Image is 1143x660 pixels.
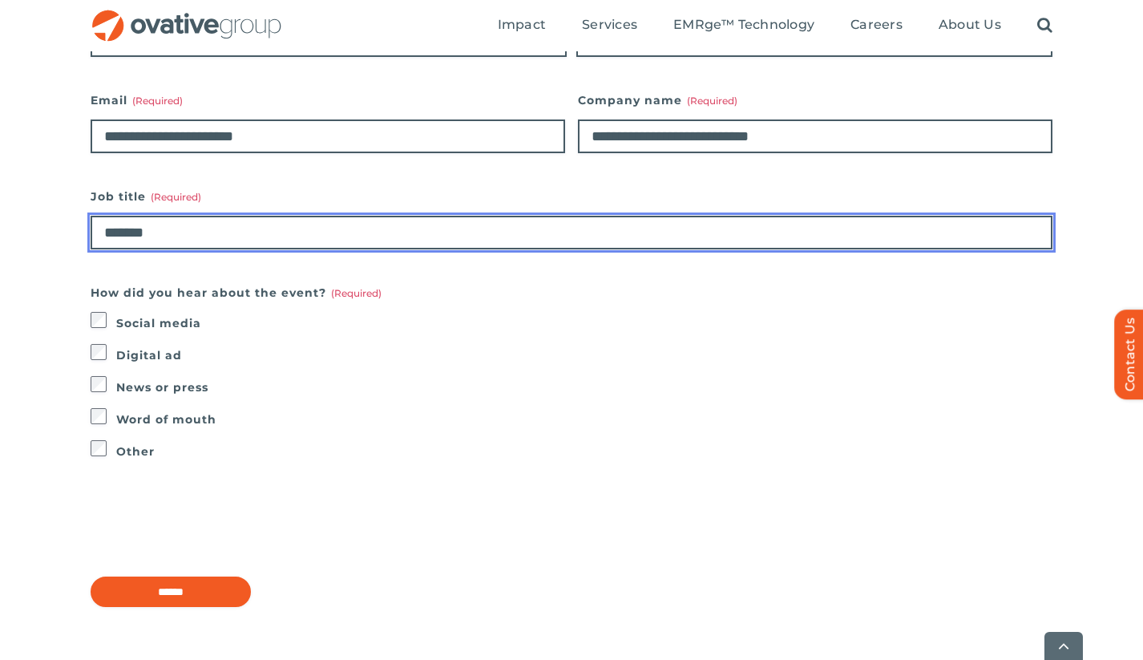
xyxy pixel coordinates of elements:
a: Careers [850,17,903,34]
label: Email [91,89,565,111]
span: Impact [498,17,546,33]
span: Services [582,17,637,33]
span: EMRge™ Technology [673,17,814,33]
a: EMRge™ Technology [673,17,814,34]
a: Impact [498,17,546,34]
label: Social media [116,312,1052,334]
a: About Us [939,17,1001,34]
span: Careers [850,17,903,33]
iframe: reCAPTCHA [91,495,334,557]
span: About Us [939,17,1001,33]
a: OG_Full_horizontal_RGB [91,8,283,23]
span: (Required) [132,95,183,107]
label: Digital ad [116,344,1052,366]
span: (Required) [331,287,382,299]
label: Word of mouth [116,408,1052,431]
legend: How did you hear about the event? [91,281,382,304]
label: Company name [578,89,1052,111]
label: News or press [116,376,1052,399]
label: Other [116,440,1052,463]
span: (Required) [687,95,737,107]
a: Search [1037,17,1052,34]
span: (Required) [151,191,201,203]
label: Job title [91,185,1052,208]
a: Services [582,17,637,34]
